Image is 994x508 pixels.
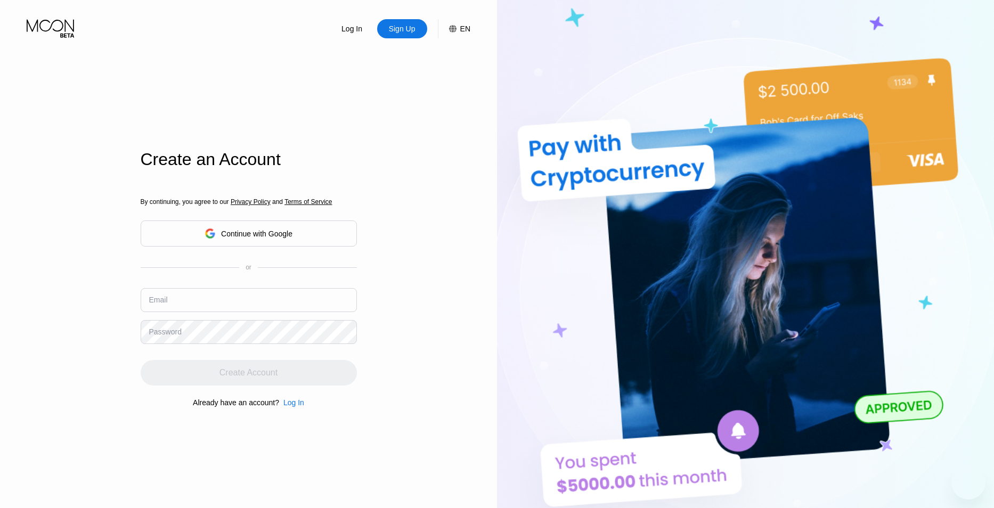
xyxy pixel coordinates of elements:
div: Password [149,327,182,336]
span: Terms of Service [284,198,332,206]
div: Email [149,296,168,304]
div: or [246,264,251,271]
div: Already have an account? [193,398,279,407]
div: By continuing, you agree to our [141,198,357,206]
span: and [271,198,285,206]
div: Sign Up [377,19,427,38]
div: Continue with Google [221,230,292,238]
div: EN [460,24,470,33]
div: EN [438,19,470,38]
iframe: Button to launch messaging window [951,465,985,499]
div: Continue with Google [141,220,357,247]
div: Log In [327,19,377,38]
span: Privacy Policy [231,198,271,206]
div: Log In [283,398,304,407]
div: Sign Up [388,23,417,34]
div: Log In [340,23,363,34]
div: Create an Account [141,150,357,169]
div: Log In [279,398,304,407]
